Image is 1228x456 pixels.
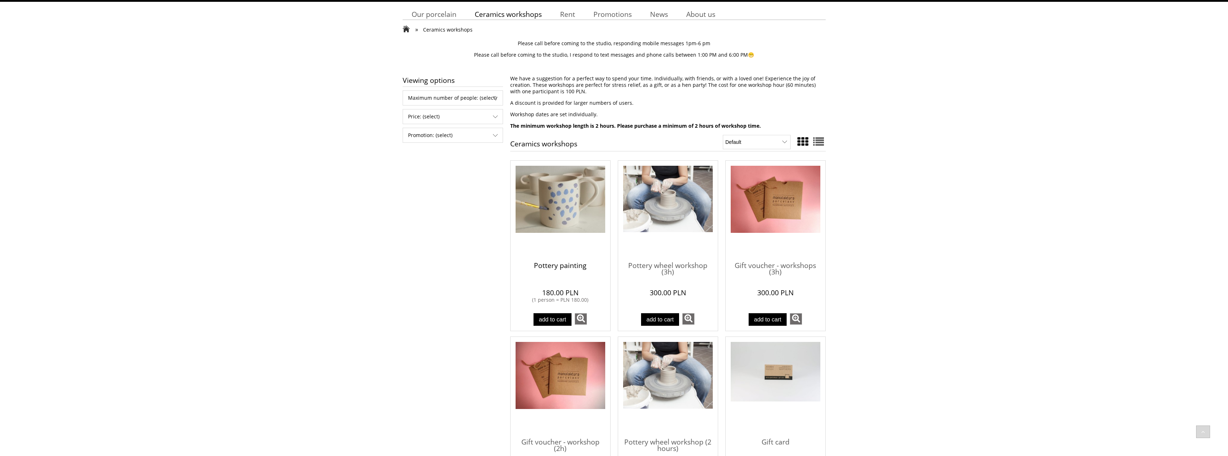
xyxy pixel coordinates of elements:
img: Gift voucher - workshop (2h) [516,342,605,409]
font: Ceramics workshops [423,26,473,33]
font: Please call before coming to the studio, responding mobile messages 1pm-6 pm [518,40,710,47]
font: 180.00 PLN [542,288,579,297]
font: Please call before coming to the studio, I respond to text messages and phone calls between 1:00 ... [474,51,754,58]
font: 300.00 PLN [650,288,686,297]
font: Ceramics workshops [510,139,577,149]
a: Go to the product Pottery wheel workshop (2h) [623,342,713,432]
font: » [415,25,418,33]
font: News [650,9,668,19]
span: Maximum number of people: (select) [403,91,503,105]
button: Add to cart Pottery wheel workshop (3h) [641,313,679,326]
a: Our porcelain [403,7,466,21]
a: About us [677,7,724,21]
div: Filter [403,109,503,124]
a: Go to the product Gift voucher - workshops (3h) [731,166,820,255]
a: Gift voucher - workshops (3h) [731,255,820,284]
img: Gift voucher - workshops (3h) [731,166,820,233]
a: see more [790,313,802,325]
a: Go to product Gift Card [731,342,820,432]
font: 300.00 PLN [757,288,794,297]
div: Filter [403,128,503,143]
font: Rent [560,9,575,19]
div: Filter [403,90,503,105]
a: see more [575,313,587,325]
a: Rent [551,7,584,21]
a: Ceramics workshops [465,7,551,21]
font: Gift voucher - workshop (2h) [521,437,599,453]
font: Promotion: (select) [408,132,452,138]
a: Go to the product Mug painting / Pottery painting [516,166,605,255]
img: Pottery wheel workshop (2 hours) [623,342,713,409]
font: About us [686,9,715,19]
font: Pottery wheel workshop (3h) [628,260,707,277]
font: We have a suggestion for a perfect way to spend your time. Individually, with friends, or with a ... [510,75,816,95]
font: Pottery painting [534,260,587,270]
select: Sort by [723,135,790,149]
font: (1 person = PLN 180.00) [532,296,588,303]
span: Price: (select) [403,109,503,124]
a: Go to the product Pottery wheel workshop (3h) [623,166,713,255]
font: Viewing options [403,75,455,85]
font: Add to cart [754,316,781,323]
button: Add to cart Gift voucher - workshops (3h) [749,313,786,326]
img: Pottery wheel workshop (3h) [623,166,713,232]
a: Pottery painting [516,255,605,284]
a: Promotions [584,7,641,21]
font: Maximum number of people: (select) [408,94,497,101]
a: View with photo [797,134,808,149]
font: Our porcelain [412,9,456,19]
font: A discount is provided for larger numbers of users. [510,99,634,106]
font: Gift card [762,437,790,447]
font: Promotions [593,9,632,19]
font: Gift voucher - workshops (3h) [735,260,816,277]
a: Go to the product Gift voucher - workshops (2h) [516,342,605,432]
span: Promotion: (select) [403,128,503,142]
img: Pottery painting [516,166,605,233]
a: News [641,7,677,21]
font: Workshop dates are set individually. [510,111,598,118]
font: Add to cart [646,316,674,323]
button: Add to cart Mug painting / Pottery painting [534,313,571,326]
a: see more [682,313,694,325]
img: Gift card [731,342,820,401]
font: Pottery wheel workshop (2 hours) [624,437,711,453]
a: Pottery wheel workshop (3h) [623,255,713,284]
font: The minimum workshop length is 2 hours. Please purchase a minimum of 2 hours of workshop time. [510,122,761,129]
a: Full view [813,134,824,149]
font: Add to cart [539,316,566,323]
font: Ceramics workshops [475,9,542,19]
font: Price: (select) [408,113,440,120]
